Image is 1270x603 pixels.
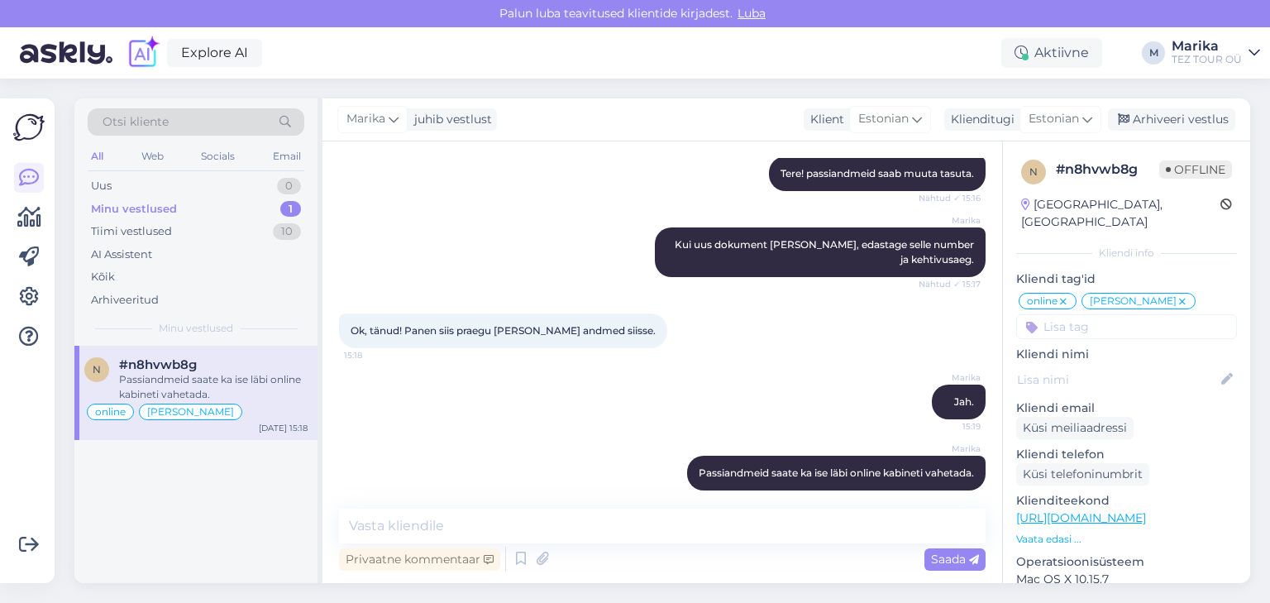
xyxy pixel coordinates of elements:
span: Marika [919,214,981,227]
div: Passiandmeid saate ka ise läbi online kabineti vahetada. [119,372,308,402]
div: M [1142,41,1165,65]
img: Askly Logo [13,112,45,143]
span: Tere! passiandmeid saab muuta tasuta. [781,167,974,179]
div: Minu vestlused [91,201,177,218]
span: online [95,407,126,417]
div: Uus [91,178,112,194]
div: Tiimi vestlused [91,223,172,240]
span: Nähtud ✓ 15:16 [919,192,981,204]
a: [URL][DOMAIN_NAME] [1016,510,1146,525]
span: 15:19 [919,420,981,433]
p: Kliendi tag'id [1016,270,1237,288]
div: Kõik [91,269,115,285]
img: explore-ai [126,36,160,70]
span: Offline [1159,160,1232,179]
p: Mac OS X 10.15.7 [1016,571,1237,588]
div: Arhiveeritud [91,292,159,309]
span: [PERSON_NAME] [1090,296,1177,306]
p: Kliendi nimi [1016,346,1237,363]
span: online [1027,296,1058,306]
span: Otsi kliente [103,113,169,131]
div: Aktiivne [1001,38,1102,68]
a: Explore AI [167,39,262,67]
div: # n8hvwb8g [1056,160,1159,179]
span: Ok, tänud! Panen siis praegu [PERSON_NAME] andmed siisse. [351,324,656,337]
p: Operatsioonisüsteem [1016,553,1237,571]
span: Nähtud ✓ 15:17 [919,278,981,290]
span: Passiandmeid saate ka ise läbi online kabineti vahetada. [699,467,974,479]
span: Luba [733,6,771,21]
div: 0 [277,178,301,194]
span: [PERSON_NAME] [147,407,234,417]
div: TEZ TOUR OÜ [1172,53,1242,66]
p: Kliendi email [1016,400,1237,417]
div: juhib vestlust [408,111,492,128]
span: Jah. [954,395,974,408]
div: Arhiveeri vestlus [1108,108,1235,131]
div: Marika [1172,40,1242,53]
div: 1 [280,201,301,218]
p: Klienditeekond [1016,492,1237,510]
input: Lisa tag [1016,314,1237,339]
span: Marika [919,371,981,384]
span: Kui uus dokument [PERSON_NAME], edastage selle number ja kehtivusaeg. [675,238,976,266]
span: 15:20 [919,491,981,504]
div: [GEOGRAPHIC_DATA], [GEOGRAPHIC_DATA] [1021,196,1220,231]
span: #n8hvwb8g [119,357,197,372]
div: Socials [198,146,238,167]
span: Marika [346,110,385,128]
input: Lisa nimi [1017,371,1218,389]
div: Klient [804,111,844,128]
p: Kliendi telefon [1016,446,1237,463]
span: Marika [919,443,981,455]
div: Klienditugi [944,111,1015,128]
div: Küsi meiliaadressi [1016,417,1134,439]
span: n [93,363,101,376]
div: [DATE] 15:18 [259,422,308,434]
div: Küsi telefoninumbrit [1016,463,1149,486]
span: Minu vestlused [159,321,233,336]
div: AI Assistent [91,246,152,263]
div: 10 [273,223,301,240]
span: Estonian [1029,110,1079,128]
div: Web [138,146,167,167]
div: All [88,146,107,167]
a: MarikaTEZ TOUR OÜ [1172,40,1260,66]
div: Privaatne kommentaar [339,548,500,571]
p: Vaata edasi ... [1016,532,1237,547]
div: Email [270,146,304,167]
span: Saada [931,552,979,567]
span: n [1029,165,1038,178]
span: Estonian [858,110,909,128]
div: Kliendi info [1016,246,1237,261]
span: 15:18 [344,349,406,361]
